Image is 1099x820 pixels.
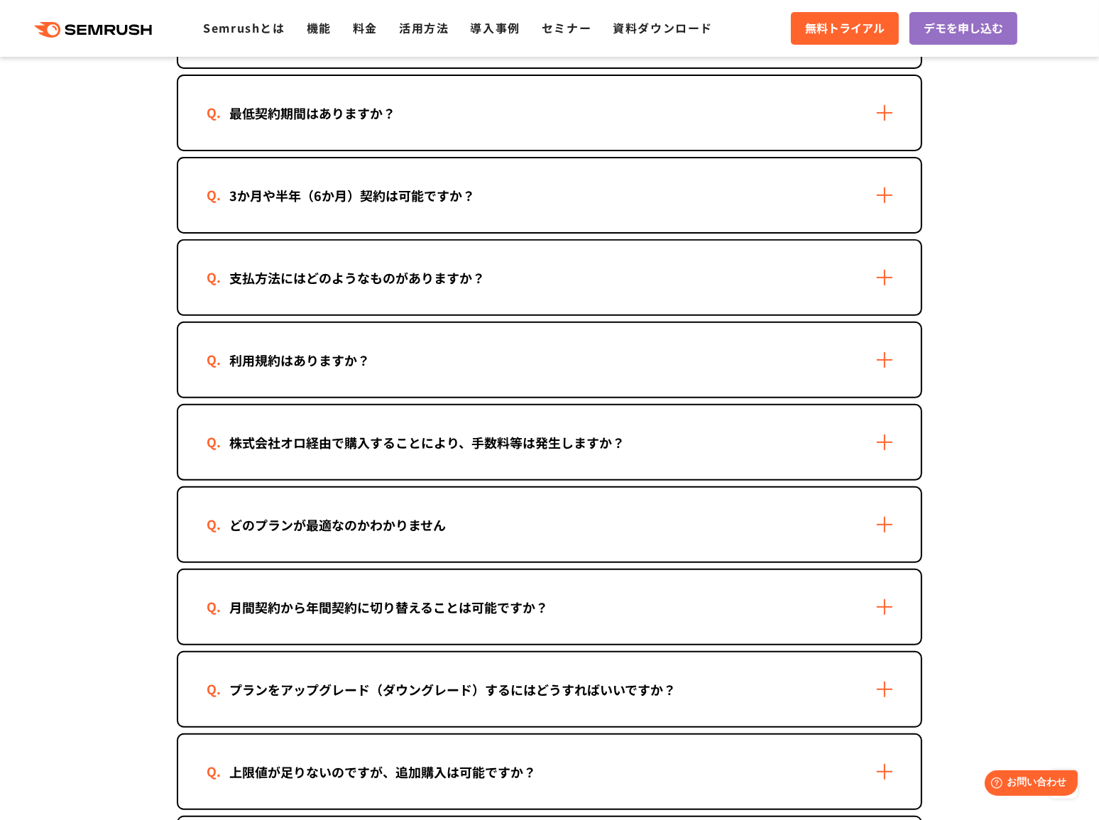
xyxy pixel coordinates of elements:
div: どのプランが最適なのかわかりません [207,515,469,535]
a: セミナー [542,19,591,36]
a: 活用方法 [399,19,449,36]
div: 上限値が足りないのですが、追加購入は可能ですか？ [207,762,559,782]
div: 支払方法にはどのようなものがありますか？ [207,268,508,288]
div: 最低契約期間はありますか？ [207,103,418,124]
div: 3か月や半年（6か月）契約は可能ですか？ [207,185,498,206]
a: 無料トライアル [791,12,899,45]
a: Semrushとは [203,19,285,36]
div: 月間契約から年間契約に切り替えることは可能ですか？ [207,597,571,618]
span: 無料トライアル [805,19,885,38]
a: 機能 [307,19,332,36]
a: 資料ダウンロード [613,19,713,36]
a: 導入事例 [471,19,520,36]
a: 料金 [353,19,378,36]
div: プランをアップグレード（ダウングレード）するにはどうすればいいですか？ [207,679,699,700]
div: 株式会社オロ経由で購入することにより、手数料等は発生しますか？ [207,432,647,453]
a: デモを申し込む [909,12,1017,45]
div: 利用規約はありますか？ [207,350,393,371]
iframe: Help widget launcher [973,765,1083,804]
span: デモを申し込む [924,19,1003,38]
